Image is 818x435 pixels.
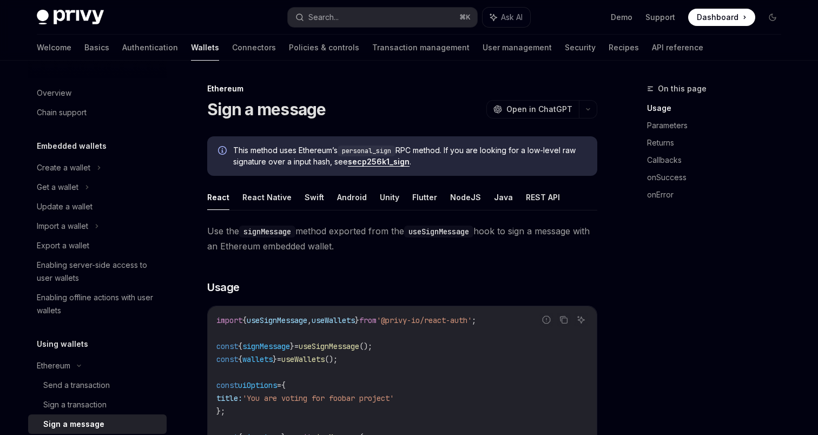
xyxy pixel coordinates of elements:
[28,103,167,122] a: Chain support
[312,315,355,325] span: useWallets
[28,197,167,216] a: Update a wallet
[647,169,790,186] a: onSuccess
[191,35,219,61] a: Wallets
[281,354,325,364] span: useWallets
[359,315,377,325] span: from
[247,315,307,325] span: useSignMessage
[37,106,87,119] div: Chain support
[539,313,553,327] button: Report incorrect code
[307,315,312,325] span: ,
[277,380,281,390] span: =
[277,354,281,364] span: =
[207,280,240,295] span: Usage
[281,380,286,390] span: {
[37,87,71,100] div: Overview
[238,380,277,390] span: uiOptions
[338,146,395,156] code: personal_sign
[207,184,229,210] button: React
[557,313,571,327] button: Copy the contents from the code block
[242,315,247,325] span: {
[232,35,276,61] a: Connectors
[239,226,295,238] code: signMessage
[216,341,238,351] span: const
[28,414,167,434] a: Sign a message
[242,393,394,403] span: 'You are voting for foobar project'
[494,184,513,210] button: Java
[84,35,109,61] a: Basics
[238,354,242,364] span: {
[122,35,178,61] a: Authentication
[501,12,523,23] span: Ask AI
[299,341,359,351] span: useSignMessage
[216,380,238,390] span: const
[43,379,110,392] div: Send a transaction
[233,145,586,167] span: This method uses Ethereum’s RPC method. If you are looking for a low-level raw signature over a i...
[294,341,299,351] span: =
[37,161,90,174] div: Create a wallet
[207,223,597,254] span: Use the method exported from the hook to sign a message with an Ethereum embedded wallet.
[412,184,437,210] button: Flutter
[404,226,473,238] code: useSignMessage
[647,100,790,117] a: Usage
[28,236,167,255] a: Export a wallet
[289,35,359,61] a: Policies & controls
[380,184,399,210] button: Unity
[242,184,292,210] button: React Native
[377,315,472,325] span: '@privy-io/react-auth'
[28,288,167,320] a: Enabling offline actions with user wallets
[37,359,70,372] div: Ethereum
[43,398,107,411] div: Sign a transaction
[37,200,93,213] div: Update a wallet
[647,117,790,134] a: Parameters
[325,354,338,364] span: ();
[526,184,560,210] button: REST API
[337,184,367,210] button: Android
[688,9,755,26] a: Dashboard
[43,418,104,431] div: Sign a message
[647,151,790,169] a: Callbacks
[647,186,790,203] a: onError
[645,12,675,23] a: Support
[658,82,707,95] span: On this page
[28,255,167,288] a: Enabling server-side access to user wallets
[348,157,410,167] a: secp256k1_sign
[37,220,88,233] div: Import a wallet
[37,291,160,317] div: Enabling offline actions with user wallets
[355,315,359,325] span: }
[37,239,89,252] div: Export a wallet
[37,35,71,61] a: Welcome
[37,259,160,285] div: Enabling server-side access to user wallets
[216,393,242,403] span: title:
[207,83,597,94] div: Ethereum
[372,35,470,61] a: Transaction management
[565,35,596,61] a: Security
[697,12,738,23] span: Dashboard
[288,8,477,27] button: Search...⌘K
[273,354,277,364] span: }
[216,315,242,325] span: import
[611,12,632,23] a: Demo
[242,354,273,364] span: wallets
[242,341,290,351] span: signMessage
[647,134,790,151] a: Returns
[290,341,294,351] span: }
[207,100,326,119] h1: Sign a message
[37,10,104,25] img: dark logo
[238,341,242,351] span: {
[37,181,78,194] div: Get a wallet
[450,184,481,210] button: NodeJS
[37,140,107,153] h5: Embedded wallets
[359,341,372,351] span: ();
[305,184,324,210] button: Swift
[472,315,476,325] span: ;
[652,35,703,61] a: API reference
[216,406,225,416] span: };
[28,375,167,395] a: Send a transaction
[37,338,88,351] h5: Using wallets
[483,35,552,61] a: User management
[609,35,639,61] a: Recipes
[574,313,588,327] button: Ask AI
[28,395,167,414] a: Sign a transaction
[218,146,229,157] svg: Info
[486,100,579,118] button: Open in ChatGPT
